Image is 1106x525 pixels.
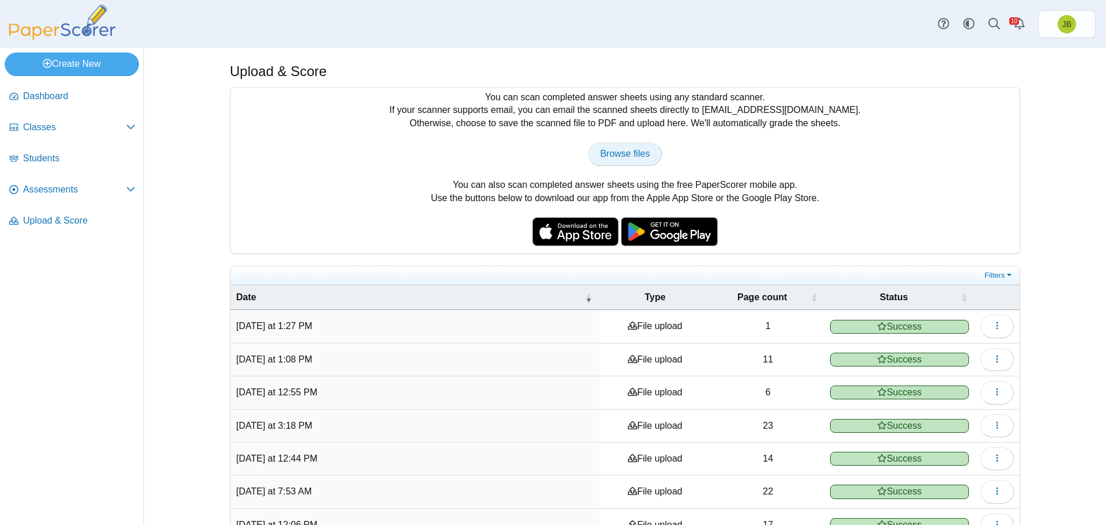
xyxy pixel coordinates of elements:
[236,421,312,430] time: Aug 14, 2025 at 3:18 PM
[711,343,824,376] td: 11
[236,321,312,331] time: Aug 18, 2025 at 1:27 PM
[982,270,1017,281] a: Filters
[230,88,1020,254] div: You can scan completed answer sheets using any standard scanner. If your scanner supports email, ...
[711,376,824,409] td: 6
[830,452,969,466] span: Success
[1062,20,1071,28] span: Joel Boyd
[737,292,787,302] span: Page count
[230,62,327,81] h1: Upload & Score
[588,142,662,165] a: Browse files
[621,217,718,246] img: google-play-badge.png
[23,152,135,165] span: Students
[599,443,711,475] td: File upload
[585,285,592,309] span: Date : Activate to remove sorting
[23,121,126,134] span: Classes
[599,310,711,343] td: File upload
[1007,12,1032,37] a: Alerts
[236,292,256,302] span: Date
[599,376,711,409] td: File upload
[711,475,824,508] td: 22
[599,343,711,376] td: File upload
[5,145,140,173] a: Students
[1038,10,1096,38] a: Joel Boyd
[5,207,140,235] a: Upload & Score
[830,320,969,334] span: Success
[599,475,711,508] td: File upload
[236,486,312,496] time: Aug 13, 2025 at 7:53 AM
[711,410,824,443] td: 23
[23,214,135,227] span: Upload & Score
[23,183,126,196] span: Assessments
[880,292,908,302] span: Status
[711,443,824,475] td: 14
[532,217,619,246] img: apple-store-badge.svg
[1058,15,1076,33] span: Joel Boyd
[5,5,120,40] img: PaperScorer
[5,32,120,41] a: PaperScorer
[830,485,969,498] span: Success
[645,292,665,302] span: Type
[961,285,968,309] span: Status : Activate to sort
[830,386,969,399] span: Success
[236,354,312,364] time: Aug 18, 2025 at 1:08 PM
[711,310,824,343] td: 1
[830,419,969,433] span: Success
[830,353,969,367] span: Success
[5,52,139,75] a: Create New
[5,83,140,111] a: Dashboard
[236,454,317,463] time: Aug 14, 2025 at 12:44 PM
[600,149,650,158] span: Browse files
[810,285,817,309] span: Page count : Activate to sort
[5,176,140,204] a: Assessments
[5,114,140,142] a: Classes
[23,90,135,103] span: Dashboard
[236,387,317,397] time: Aug 18, 2025 at 12:55 PM
[599,410,711,443] td: File upload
